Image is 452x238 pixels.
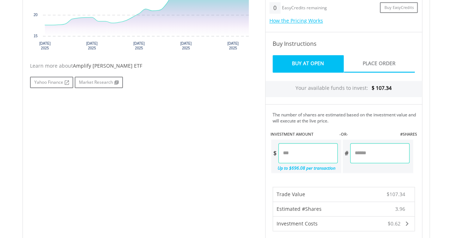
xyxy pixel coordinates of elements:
[265,81,422,97] div: Your available funds to invest:
[180,42,192,50] text: [DATE] 2025
[277,220,318,227] span: Investment Costs
[282,5,327,11] div: EasyCredits remaining
[395,205,405,213] span: 3.96
[372,84,392,91] span: $ 107.34
[380,2,418,13] a: Buy EasyCredits
[273,55,344,73] a: Buy At Open
[73,62,142,69] span: Amplify [PERSON_NAME] ETF
[273,112,419,124] div: The number of shares are estimated based on the investment value and will execute at the live price.
[271,163,338,173] div: Up to $696.08 per transaction
[33,13,38,17] text: 20
[269,2,280,14] div: 0
[33,34,38,38] text: 15
[387,191,405,198] span: $107.34
[400,131,417,137] label: #SHARES
[271,143,278,163] div: $
[75,77,123,88] a: Market Research
[277,205,322,212] span: Estimated #Shares
[388,220,401,227] span: $0.62
[344,55,415,73] a: Place Order
[343,143,350,163] div: #
[30,62,254,69] div: Learn more about
[269,17,323,24] a: How the Pricing Works
[227,42,239,50] text: [DATE] 2025
[270,131,313,137] label: INVESTMENT AMOUNT
[339,131,348,137] label: -OR-
[273,39,415,48] h4: Buy Instructions
[86,42,98,50] text: [DATE] 2025
[133,42,145,50] text: [DATE] 2025
[277,191,305,198] span: Trade Value
[39,42,50,50] text: [DATE] 2025
[30,77,73,88] a: Yahoo Finance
